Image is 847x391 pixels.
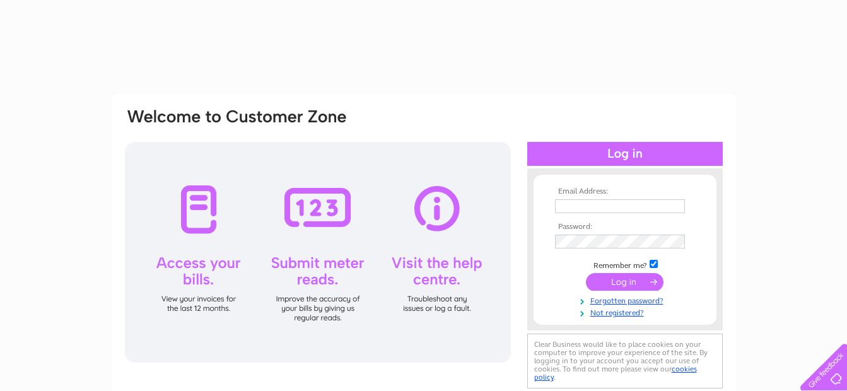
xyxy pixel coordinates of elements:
[555,294,698,306] a: Forgotten password?
[586,273,663,291] input: Submit
[534,365,697,382] a: cookies policy
[555,306,698,318] a: Not registered?
[527,334,723,388] div: Clear Business would like to place cookies on your computer to improve your experience of the sit...
[552,223,698,231] th: Password:
[552,187,698,196] th: Email Address:
[552,258,698,271] td: Remember me?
